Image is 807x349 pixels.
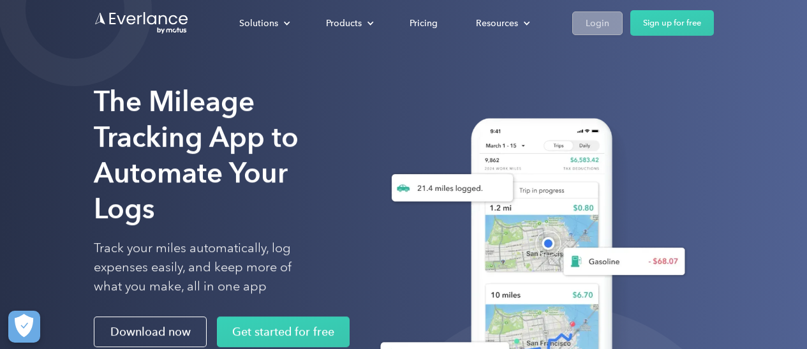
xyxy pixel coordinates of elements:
div: Products [326,15,362,31]
div: Solutions [226,12,300,34]
a: Go to homepage [94,11,189,35]
div: Products [313,12,384,34]
a: Login [572,11,623,35]
a: Get started for free [217,316,350,347]
a: Download now [94,316,207,347]
a: Pricing [397,12,450,34]
strong: The Mileage Tracking App to Automate Your Logs [94,84,299,225]
div: Resources [463,12,540,34]
a: Sign up for free [630,10,714,36]
button: Cookies Settings [8,311,40,343]
div: Solutions [239,15,278,31]
div: Resources [476,15,518,31]
div: Login [586,15,609,31]
div: Pricing [410,15,438,31]
p: Track your miles automatically, log expenses easily, and keep more of what you make, all in one app [94,239,322,296]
